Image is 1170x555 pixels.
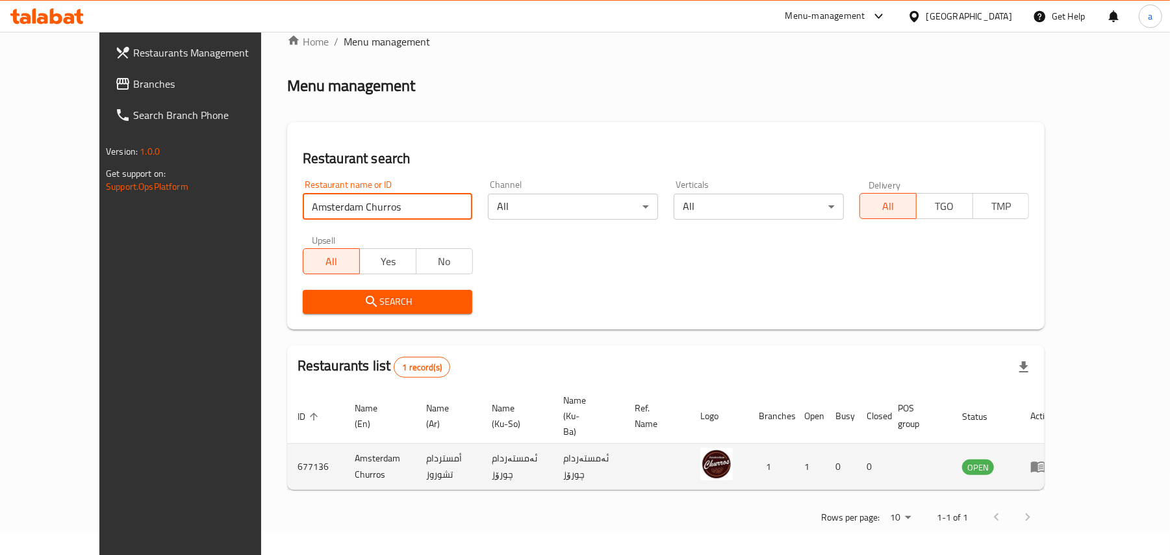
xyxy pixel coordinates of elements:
span: Name (Ku-So) [492,400,537,432]
span: Menu management [344,34,430,49]
th: Branches [748,389,794,444]
span: Restaurants Management [133,45,285,60]
span: All [309,252,355,271]
th: Logo [690,389,748,444]
td: 677136 [287,444,344,490]
button: TGO [916,193,973,219]
h2: Menu management [287,75,415,96]
span: Branches [133,76,285,92]
div: All [674,194,844,220]
td: ئەمستەردام چورۆز [553,444,624,490]
span: All [865,197,911,216]
a: Branches [105,68,295,99]
label: Delivery [869,180,901,189]
span: Name (Ar) [426,400,466,432]
div: Rows per page: [885,508,916,528]
h2: Restaurants list [298,356,450,378]
span: Search [313,294,463,310]
div: All [488,194,658,220]
button: TMP [973,193,1030,219]
span: TGO [922,197,968,216]
span: Yes [365,252,411,271]
td: 0 [856,444,887,490]
td: أمستردام تشوروز [416,444,481,490]
span: OPEN [962,460,994,475]
label: Upsell [312,235,336,244]
span: a [1148,9,1152,23]
img: Amsterdam Churros [700,448,733,480]
span: 1 record(s) [394,361,450,374]
nav: breadcrumb [287,34,1045,49]
table: enhanced table [287,389,1065,490]
th: Closed [856,389,887,444]
th: Action [1020,389,1065,444]
span: Status [962,409,1004,424]
span: TMP [978,197,1024,216]
h2: Restaurant search [303,149,1030,168]
span: Get support on: [106,165,166,182]
th: Busy [825,389,856,444]
td: Amsterdam Churros [344,444,416,490]
button: Search [303,290,473,314]
td: 1 [794,444,825,490]
th: Open [794,389,825,444]
div: [GEOGRAPHIC_DATA] [926,9,1012,23]
td: ئەمستەردام چورۆز [481,444,553,490]
button: All [303,248,360,274]
div: Export file [1008,352,1039,383]
button: All [859,193,917,219]
div: Menu-management [785,8,865,24]
span: Ref. Name [635,400,674,432]
div: Total records count [394,357,450,378]
span: No [422,252,468,271]
p: Rows per page: [821,510,880,526]
span: ID [298,409,322,424]
span: Search Branch Phone [133,107,285,123]
a: Search Branch Phone [105,99,295,131]
p: 1-1 of 1 [937,510,968,526]
span: POS group [898,400,936,432]
a: Home [287,34,329,49]
span: Name (En) [355,400,400,432]
td: 1 [748,444,794,490]
span: Name (Ku-Ba) [563,393,609,439]
li: / [334,34,338,49]
span: Version: [106,143,138,160]
a: Support.OpsPlatform [106,178,188,195]
td: 0 [825,444,856,490]
span: 1.0.0 [140,143,160,160]
button: No [416,248,473,274]
button: Yes [359,248,416,274]
input: Search for restaurant name or ID.. [303,194,473,220]
a: Restaurants Management [105,37,295,68]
